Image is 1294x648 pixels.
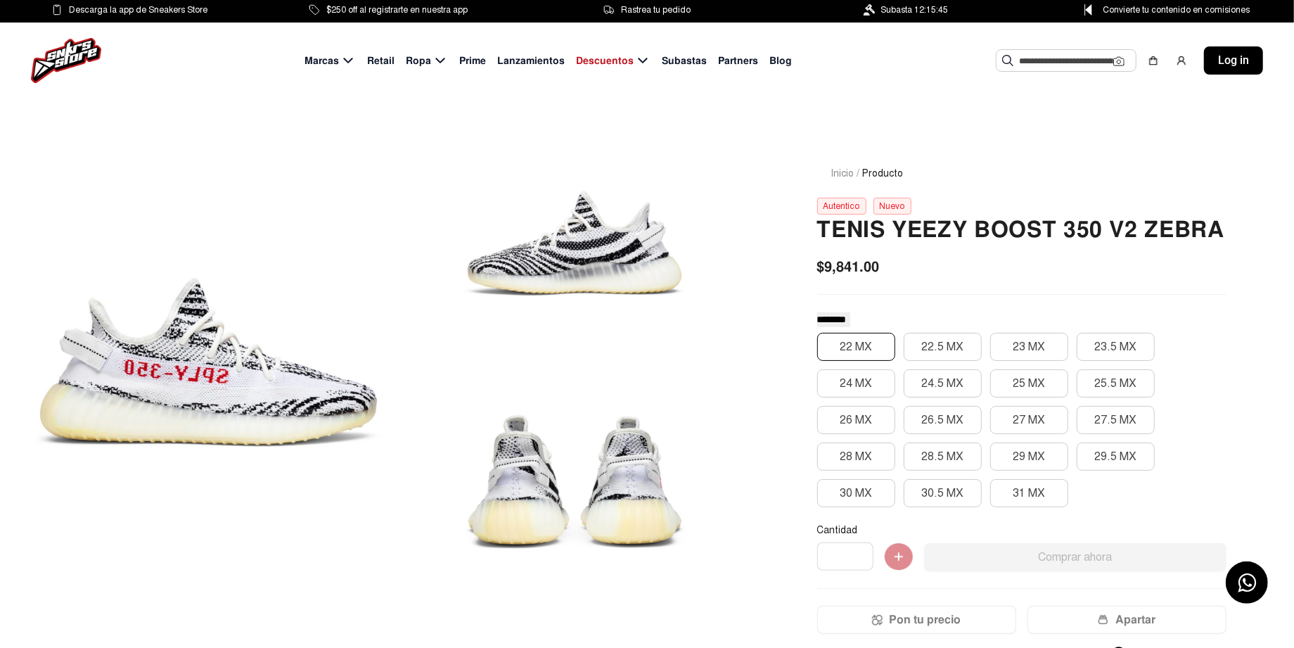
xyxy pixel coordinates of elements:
img: logo [31,38,101,83]
span: Convierte tu contenido en comisiones [1103,2,1250,18]
span: Prime [460,53,487,68]
button: 24.5 MX [904,369,982,398]
button: 26.5 MX [904,406,982,434]
button: 30 MX [817,479,895,507]
img: Agregar al carrito [885,543,913,571]
button: 25 MX [990,369,1068,398]
button: 22.5 MX [904,333,982,361]
span: Lanzamientos [498,53,565,68]
button: 25.5 MX [1077,369,1155,398]
span: Marcas [305,53,340,68]
span: Ropa [406,53,432,68]
img: wallet-05.png [1098,614,1108,625]
button: 24 MX [817,369,895,398]
h2: Tenis Yeezy Boost 350 V2 Zebra [817,215,1226,246]
button: 29.5 MX [1077,443,1155,471]
span: Descarga la app de Sneakers Store [69,2,207,18]
button: 27.5 MX [1077,406,1155,434]
button: 26 MX [817,406,895,434]
button: 22 MX [817,333,895,361]
button: 28.5 MX [904,443,982,471]
button: 30.5 MX [904,479,982,507]
button: 23.5 MX [1077,333,1155,361]
span: Rastrea tu pedido [621,2,691,18]
button: Comprar ahora [924,543,1226,571]
img: Cámara [1113,56,1125,67]
button: 31 MX [990,479,1068,507]
img: user [1176,55,1187,66]
img: Icon.png [872,614,883,625]
span: Producto [863,166,904,181]
button: 27 MX [990,406,1068,434]
a: Inicio [831,167,854,179]
img: Control Point Icon [1080,4,1097,15]
span: Blog [770,53,793,68]
span: $9,841.00 [817,256,880,277]
span: Log in [1218,52,1249,69]
span: Subasta 12:15:45 [881,2,949,18]
img: Buscar [1002,55,1013,66]
span: / [857,166,860,181]
div: Autentico [817,198,866,215]
button: Apartar [1027,606,1226,634]
span: Subastas [662,53,707,68]
button: Pon tu precio [817,606,1016,634]
p: Cantidad [817,524,1226,537]
button: 28 MX [817,443,895,471]
span: Retail [368,53,395,68]
button: 23 MX [990,333,1068,361]
span: Partners [719,53,759,68]
span: Descuentos [577,53,634,68]
img: shopping [1148,55,1159,66]
div: Nuevo [873,198,911,215]
span: $250 off al registrarte en nuestra app [326,2,468,18]
button: 29 MX [990,443,1068,471]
